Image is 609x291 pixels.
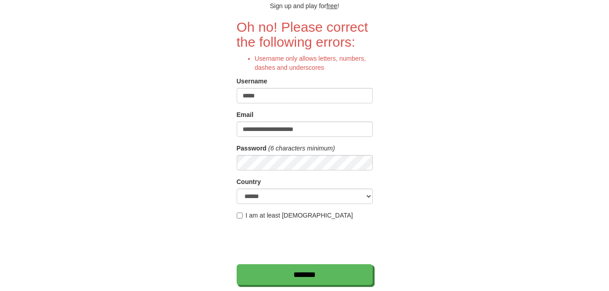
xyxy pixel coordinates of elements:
[237,110,253,119] label: Email
[268,145,335,152] em: (6 characters minimum)
[237,177,261,186] label: Country
[237,224,375,260] iframe: reCAPTCHA
[237,144,267,153] label: Password
[237,77,268,86] label: Username
[237,19,373,49] h2: Oh no! Please correct the following errors:
[326,2,337,10] u: free
[255,54,373,72] li: Username only allows letters, numbers, dashes and underscores
[237,213,243,218] input: I am at least [DEMOGRAPHIC_DATA]
[237,211,353,220] label: I am at least [DEMOGRAPHIC_DATA]
[237,1,373,10] p: Sign up and play for !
